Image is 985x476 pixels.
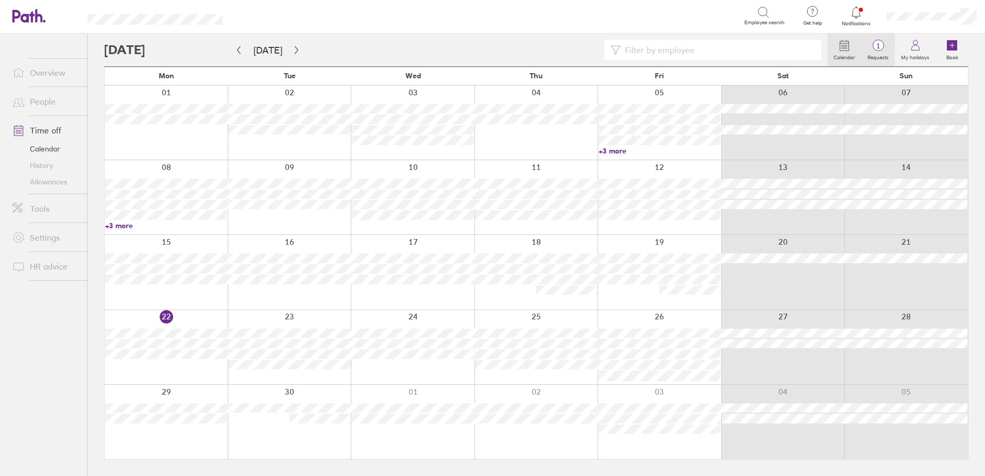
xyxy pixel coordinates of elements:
[895,33,936,66] a: My holidays
[777,72,789,80] span: Sat
[899,72,913,80] span: Sun
[840,5,873,27] a: Notifications
[655,72,664,80] span: Fri
[861,33,895,66] a: 1Requests
[284,72,296,80] span: Tue
[159,72,174,80] span: Mon
[4,256,87,277] a: HR advice
[940,52,964,61] label: Book
[4,157,87,174] a: History
[599,146,721,156] a: +3 more
[405,72,421,80] span: Wed
[4,62,87,83] a: Overview
[4,120,87,141] a: Time off
[895,52,936,61] label: My holidays
[4,174,87,190] a: Allowances
[861,52,895,61] label: Requests
[105,221,227,230] a: +3 more
[245,42,291,59] button: [DATE]
[936,33,969,66] a: Book
[250,11,277,20] div: Search
[827,52,861,61] label: Calendar
[4,91,87,112] a: People
[861,42,895,50] span: 1
[796,20,829,26] span: Get help
[840,21,873,27] span: Notifications
[530,72,542,80] span: Thu
[4,227,87,248] a: Settings
[4,141,87,157] a: Calendar
[621,40,815,60] input: Filter by employee
[827,33,861,66] a: Calendar
[744,20,785,26] span: Employee search
[4,198,87,219] a: Tools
